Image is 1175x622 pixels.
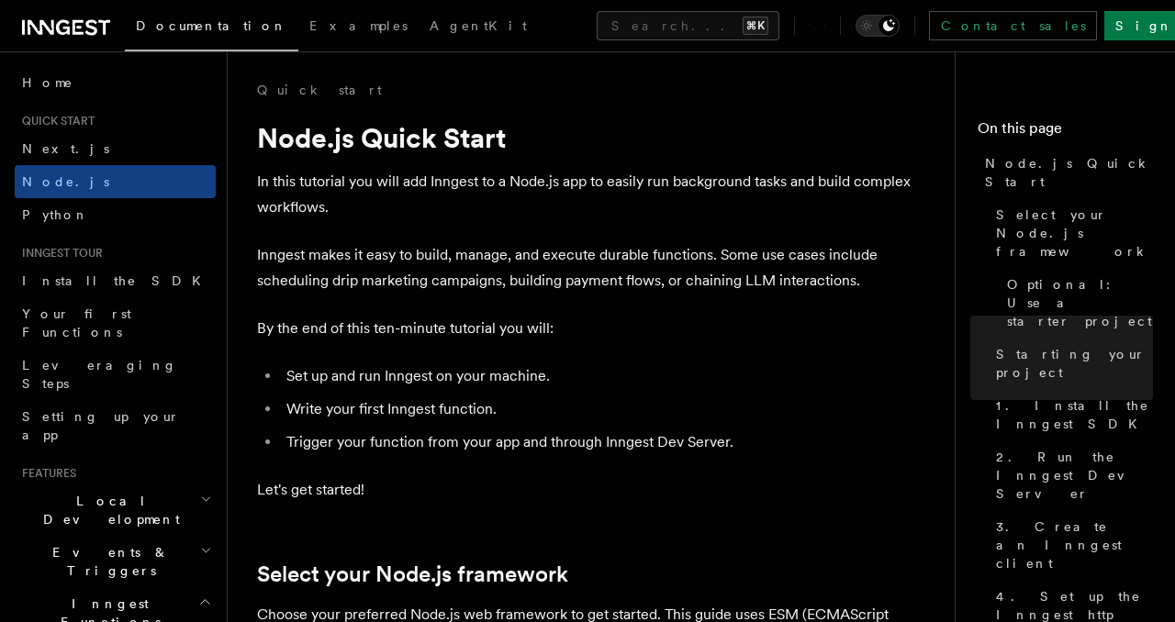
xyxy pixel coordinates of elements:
span: Events & Triggers [15,543,200,580]
span: Install the SDK [22,273,212,288]
span: Next.js [22,141,109,156]
p: Let's get started! [257,477,940,503]
a: 3. Create an Inngest client [989,510,1153,580]
span: Python [22,207,89,222]
a: 2. Run the Inngest Dev Server [989,440,1153,510]
a: Setting up your app [15,400,216,451]
button: Local Development [15,484,216,536]
a: Install the SDK [15,264,216,297]
a: Node.js [15,165,216,198]
button: Toggle dark mode [856,15,900,37]
a: Home [15,66,216,99]
button: Search...⌘K [597,11,779,40]
a: Next.js [15,132,216,165]
a: Python [15,198,216,231]
span: Home [22,73,73,92]
span: 1. Install the Inngest SDK [996,396,1153,433]
a: Select your Node.js framework [989,198,1153,268]
span: 3. Create an Inngest client [996,517,1153,572]
a: 1. Install the Inngest SDK [989,389,1153,440]
a: Quick start [257,81,382,99]
h1: Node.js Quick Start [257,121,940,154]
li: Set up and run Inngest on your machine. [281,363,940,389]
p: Inngest makes it easy to build, manage, and execute durable functions. Some use cases include sch... [257,242,940,294]
a: Leveraging Steps [15,349,216,400]
span: AgentKit [430,18,527,33]
span: Optional: Use a starter project [1007,275,1153,330]
span: Starting your project [996,345,1153,382]
span: Examples [309,18,408,33]
a: Your first Functions [15,297,216,349]
span: Your first Functions [22,306,131,339]
a: AgentKit [419,6,538,50]
h4: On this page [978,117,1153,147]
kbd: ⌘K [743,17,768,35]
span: Select your Node.js framework [996,205,1153,261]
span: 2. Run the Inngest Dev Server [996,448,1153,503]
a: Documentation [125,6,298,51]
span: Documentation [136,18,287,33]
a: Examples [298,6,419,50]
p: In this tutorial you will add Inngest to a Node.js app to easily run background tasks and build c... [257,169,940,220]
span: Node.js [22,174,109,189]
a: Starting your project [989,338,1153,389]
li: Write your first Inngest function. [281,396,940,422]
span: Features [15,466,76,481]
button: Events & Triggers [15,536,216,587]
a: Contact sales [929,11,1097,40]
span: Local Development [15,492,200,528]
a: Optional: Use a starter project [1000,268,1153,338]
span: Leveraging Steps [22,358,177,391]
p: By the end of this ten-minute tutorial you will: [257,316,940,341]
a: Select your Node.js framework [257,561,568,587]
span: Quick start [15,114,95,128]
span: Inngest tour [15,246,103,261]
li: Trigger your function from your app and through Inngest Dev Server. [281,429,940,455]
a: Node.js Quick Start [978,147,1153,198]
span: Setting up your app [22,409,180,442]
span: Node.js Quick Start [985,154,1153,191]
